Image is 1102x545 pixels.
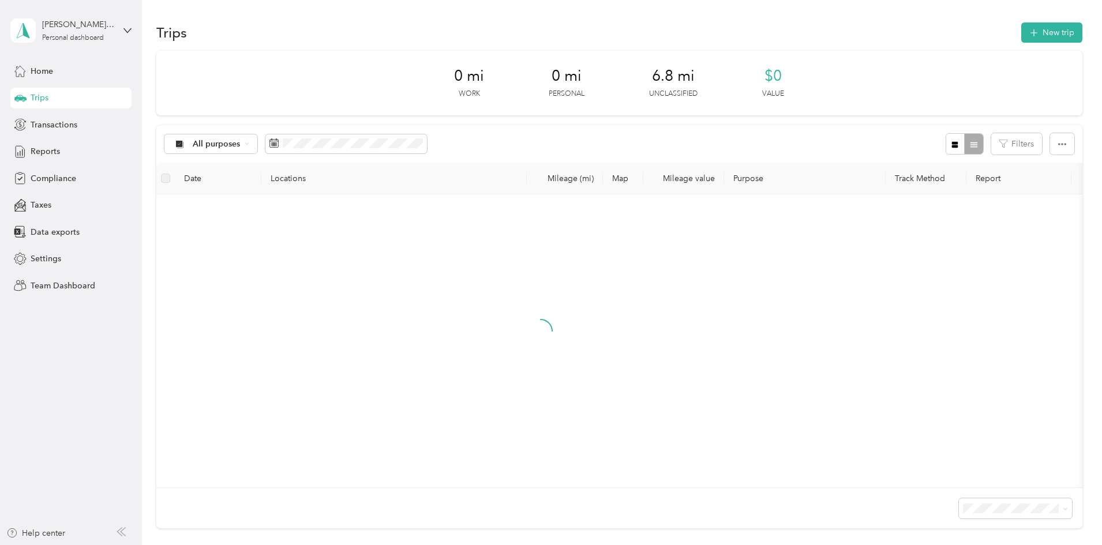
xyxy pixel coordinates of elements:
span: Home [31,65,53,77]
span: All purposes [193,140,241,148]
p: Work [459,89,480,99]
h1: Trips [156,27,187,39]
button: Help center [6,527,65,539]
th: Map [603,163,643,194]
span: 0 mi [454,67,484,85]
span: $0 [764,67,782,85]
th: Track Method [886,163,966,194]
span: Trips [31,92,48,104]
p: Unclassified [649,89,698,99]
p: Personal [549,89,584,99]
span: 0 mi [552,67,582,85]
button: Filters [991,133,1042,155]
span: 6.8 mi [652,67,695,85]
th: Purpose [724,163,886,194]
span: Settings [31,253,61,265]
th: Locations [261,163,527,194]
th: Mileage (mi) [527,163,603,194]
th: Mileage value [643,163,724,194]
span: Transactions [31,119,77,131]
th: Report [966,163,1071,194]
span: Compliance [31,172,76,185]
span: Taxes [31,199,51,211]
span: Reports [31,145,60,157]
div: Personal dashboard [42,35,104,42]
iframe: Everlance-gr Chat Button Frame [1037,480,1102,545]
div: [PERSON_NAME][EMAIL_ADDRESS][PERSON_NAME][DOMAIN_NAME] [42,18,114,31]
span: Team Dashboard [31,280,95,292]
span: Data exports [31,226,80,238]
p: Value [762,89,784,99]
th: Date [175,163,261,194]
button: New trip [1021,22,1082,43]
